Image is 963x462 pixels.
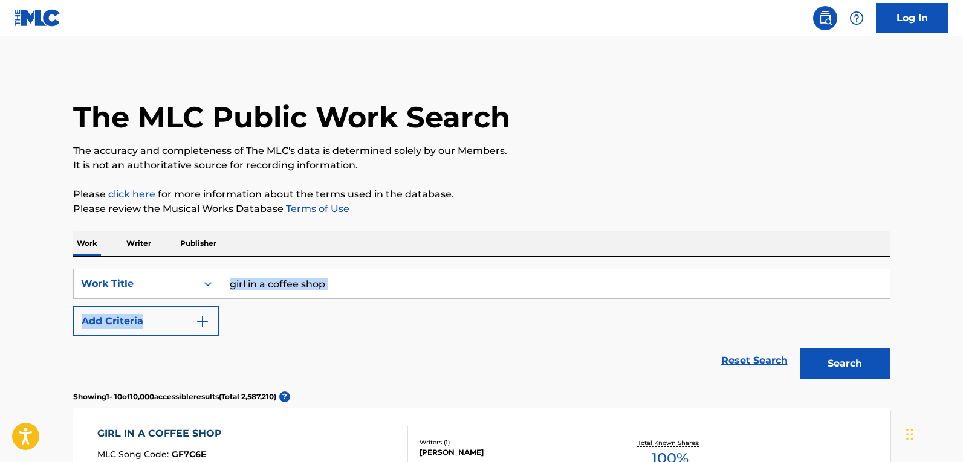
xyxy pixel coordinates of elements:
[97,426,228,441] div: GIRL IN A COFFEE SHOP
[195,314,210,329] img: 9d2ae6d4665cec9f34b9.svg
[108,188,155,200] a: click here
[903,404,963,462] iframe: Chat Widget
[73,306,219,336] button: Add Criteria
[73,231,101,256] p: Work
[73,202,890,216] p: Please review the Musical Works Database
[800,348,890,379] button: Search
[279,391,290,402] span: ?
[81,277,190,291] div: Work Title
[813,6,837,30] a: Public Search
[177,231,220,256] p: Publisher
[73,99,510,135] h1: The MLC Public Work Search
[876,3,948,33] a: Log In
[15,9,61,27] img: MLC Logo
[73,144,890,158] p: The accuracy and completeness of The MLC's data is determined solely by our Members.
[284,203,349,214] a: Terms of Use
[172,449,206,460] span: GF7C6E
[73,391,276,402] p: Showing 1 - 10 of 10,000 accessible results (Total 2,587,210 )
[123,231,155,256] p: Writer
[73,158,890,173] p: It is not an authoritative source for recording information.
[97,449,172,460] span: MLC Song Code :
[906,416,913,452] div: Drag
[420,438,602,447] div: Writers ( 1 )
[845,6,869,30] div: Help
[818,11,832,25] img: search
[73,269,890,385] form: Search Form
[715,347,794,374] a: Reset Search
[849,11,864,25] img: help
[638,438,702,448] p: Total Known Shares:
[420,447,602,458] div: [PERSON_NAME]
[73,187,890,202] p: Please for more information about the terms used in the database.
